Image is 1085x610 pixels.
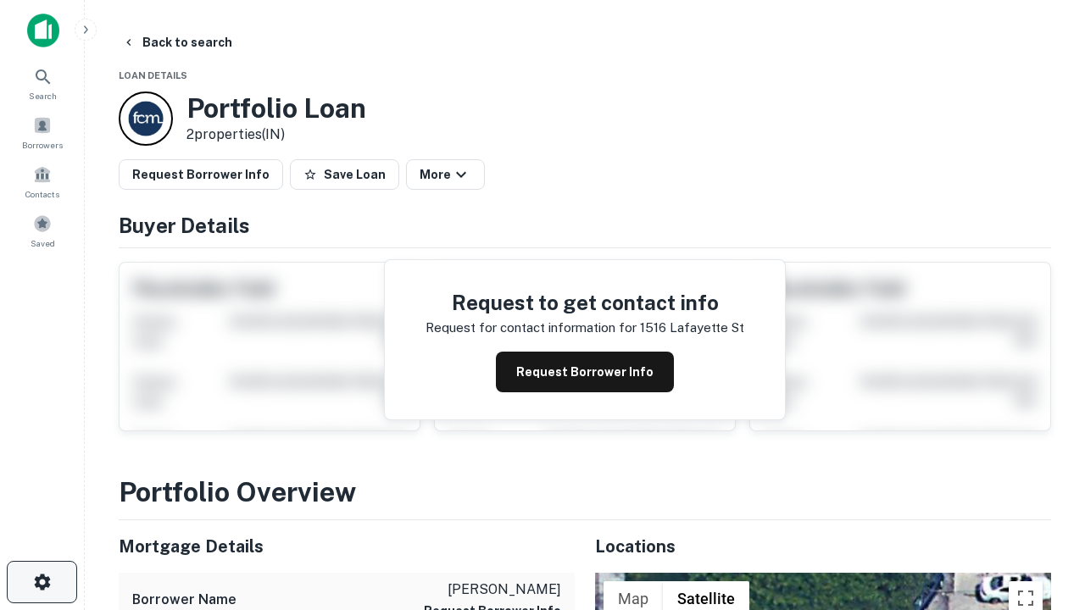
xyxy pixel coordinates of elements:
[119,159,283,190] button: Request Borrower Info
[115,27,239,58] button: Back to search
[5,158,80,204] a: Contacts
[640,318,744,338] p: 1516 lafayette st
[22,138,63,152] span: Borrowers
[29,89,57,103] span: Search
[5,109,80,155] a: Borrowers
[186,125,366,145] p: 2 properties (IN)
[5,60,80,106] a: Search
[496,352,674,392] button: Request Borrower Info
[426,318,637,338] p: Request for contact information for
[119,534,575,559] h5: Mortgage Details
[426,287,744,318] h4: Request to get contact info
[31,236,55,250] span: Saved
[119,70,187,80] span: Loan Details
[290,159,399,190] button: Save Loan
[27,14,59,47] img: capitalize-icon.png
[186,92,366,125] h3: Portfolio Loan
[119,210,1051,241] h4: Buyer Details
[25,187,59,201] span: Contacts
[406,159,485,190] button: More
[119,472,1051,513] h3: Portfolio Overview
[595,534,1051,559] h5: Locations
[132,590,236,610] h6: Borrower Name
[1000,420,1085,502] iframe: Chat Widget
[424,579,561,600] p: [PERSON_NAME]
[5,208,80,253] a: Saved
